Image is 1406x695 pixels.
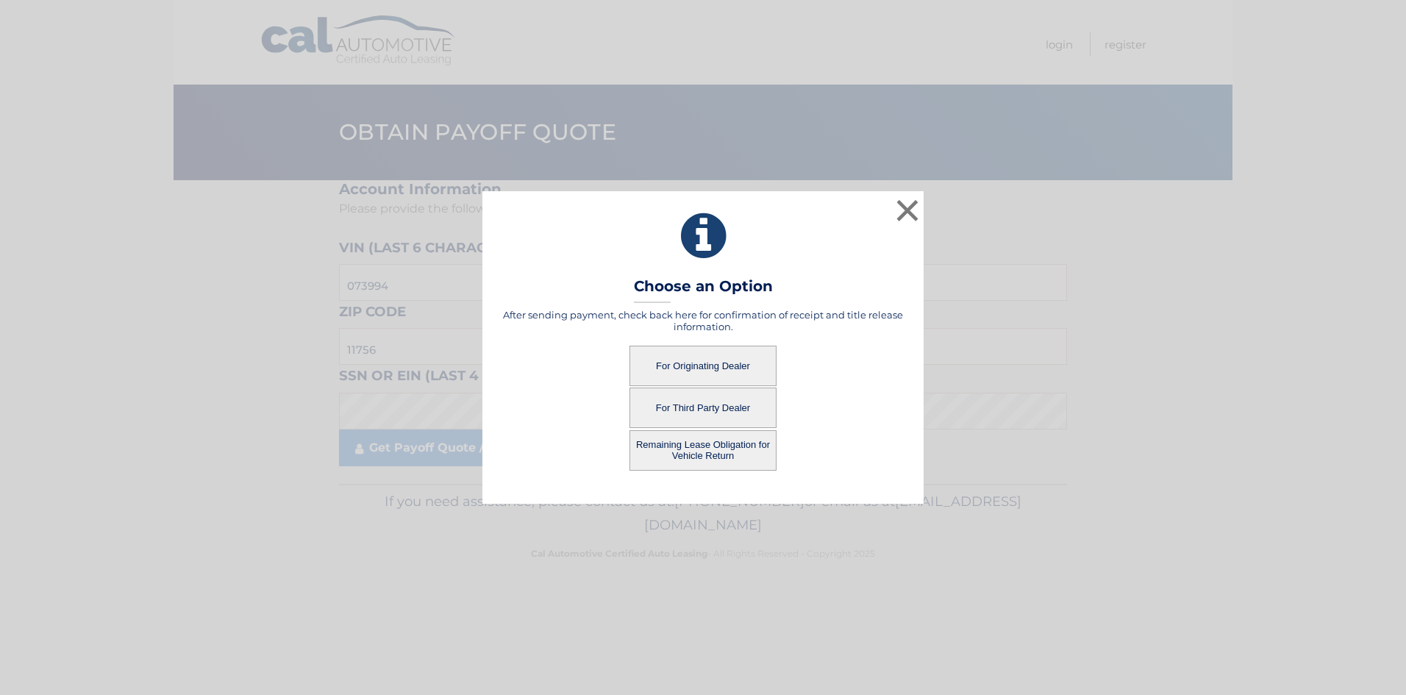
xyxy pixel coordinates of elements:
[629,430,777,471] button: Remaining Lease Obligation for Vehicle Return
[629,388,777,428] button: For Third Party Dealer
[501,309,905,332] h5: After sending payment, check back here for confirmation of receipt and title release information.
[629,346,777,386] button: For Originating Dealer
[893,196,922,225] button: ×
[634,277,773,303] h3: Choose an Option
